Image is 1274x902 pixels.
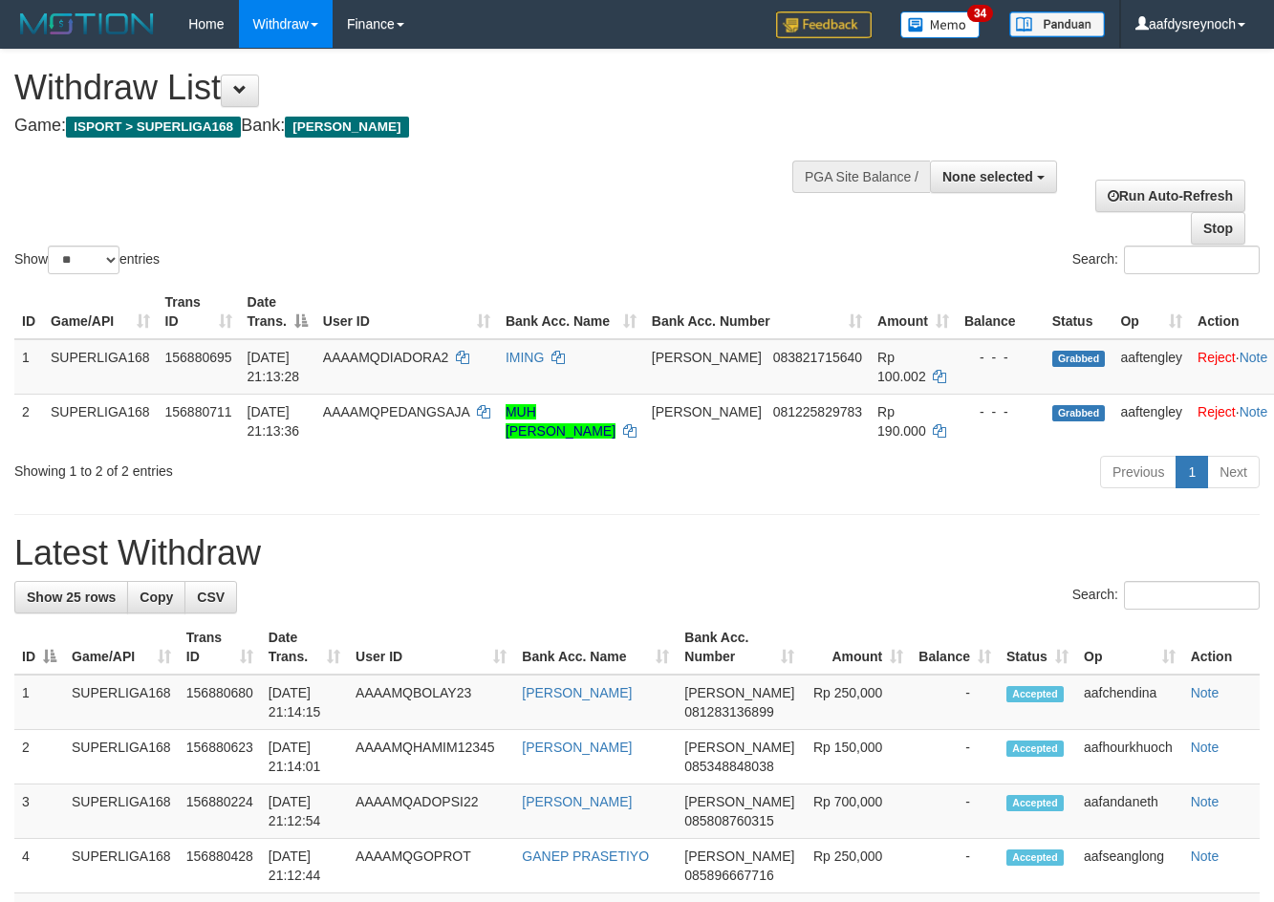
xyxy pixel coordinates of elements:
td: Rp 150,000 [802,730,911,784]
a: Note [1240,404,1268,419]
td: Rp 250,000 [802,675,911,730]
td: 3 [14,784,64,839]
td: Rp 250,000 [802,839,911,893]
th: User ID: activate to sort column ascending [315,285,498,339]
input: Search: [1124,246,1260,274]
div: - - - [964,348,1037,367]
td: Rp 700,000 [802,784,911,839]
span: Rp 190.000 [877,404,926,439]
td: - [911,675,999,730]
td: aaftengley [1112,394,1190,448]
td: [DATE] 21:14:01 [261,730,348,784]
span: [PERSON_NAME] [684,848,794,864]
td: - [911,730,999,784]
th: Op: activate to sort column ascending [1112,285,1190,339]
th: Action [1183,620,1260,675]
a: MUH [PERSON_NAME] [506,404,615,439]
th: Balance: activate to sort column ascending [911,620,999,675]
a: Note [1191,740,1220,755]
span: Show 25 rows [27,590,116,605]
th: Bank Acc. Number: activate to sort column ascending [644,285,870,339]
a: GANEP PRASETIYO [522,848,649,864]
td: SUPERLIGA168 [43,339,158,395]
td: 156880428 [179,839,261,893]
span: 156880695 [165,350,232,365]
a: Show 25 rows [14,581,128,613]
select: Showentries [48,246,119,274]
a: 1 [1176,456,1208,488]
span: 156880711 [165,404,232,419]
td: 156880224 [179,784,261,839]
span: Copy 085348848038 to clipboard [684,759,773,774]
td: AAAAMQGOPROT [348,839,514,893]
td: aafhourkhuoch [1076,730,1183,784]
th: Date Trans.: activate to sort column descending [240,285,315,339]
img: panduan.png [1009,11,1105,37]
span: CSV [197,590,225,605]
a: Run Auto-Refresh [1095,180,1245,212]
th: Bank Acc. Name: activate to sort column ascending [514,620,677,675]
span: Accepted [1006,849,1064,866]
td: SUPERLIGA168 [64,839,179,893]
a: CSV [184,581,237,613]
td: SUPERLIGA168 [64,675,179,730]
img: MOTION_logo.png [14,10,160,38]
a: Note [1240,350,1268,365]
a: Stop [1191,212,1245,245]
th: Status [1045,285,1113,339]
td: - [911,784,999,839]
span: Rp 100.002 [877,350,926,384]
a: [PERSON_NAME] [522,794,632,809]
a: IMING [506,350,544,365]
img: Button%20Memo.svg [900,11,981,38]
input: Search: [1124,581,1260,610]
td: 1 [14,675,64,730]
td: AAAAMQHAMIM12345 [348,730,514,784]
span: Copy 081225829783 to clipboard [773,404,862,419]
th: Status: activate to sort column ascending [999,620,1076,675]
span: AAAAMQPEDANGSAJA [323,404,469,419]
h1: Latest Withdraw [14,534,1260,572]
td: 1 [14,339,43,395]
span: Accepted [1006,795,1064,811]
th: Trans ID: activate to sort column ascending [158,285,240,339]
th: Amount: activate to sort column ascending [802,620,911,675]
td: 156880680 [179,675,261,730]
label: Search: [1072,581,1260,610]
span: [PERSON_NAME] [684,740,794,755]
td: - [911,839,999,893]
td: 2 [14,730,64,784]
span: Copy 083821715640 to clipboard [773,350,862,365]
h1: Withdraw List [14,69,831,107]
th: Trans ID: activate to sort column ascending [179,620,261,675]
a: Copy [127,581,185,613]
a: Reject [1198,404,1236,419]
th: Op: activate to sort column ascending [1076,620,1183,675]
span: Grabbed [1052,405,1106,421]
td: AAAAMQBOLAY23 [348,675,514,730]
div: Showing 1 to 2 of 2 entries [14,454,516,481]
th: Date Trans.: activate to sort column ascending [261,620,348,675]
td: SUPERLIGA168 [64,784,179,839]
td: [DATE] 21:14:15 [261,675,348,730]
span: ISPORT > SUPERLIGA168 [66,117,241,138]
th: Amount: activate to sort column ascending [870,285,957,339]
h4: Game: Bank: [14,117,831,136]
span: Copy 085808760315 to clipboard [684,813,773,828]
a: [PERSON_NAME] [522,685,632,700]
td: SUPERLIGA168 [43,394,158,448]
td: 156880623 [179,730,261,784]
span: AAAAMQDIADORA2 [323,350,448,365]
img: Feedback.jpg [776,11,872,38]
a: Reject [1198,350,1236,365]
td: SUPERLIGA168 [64,730,179,784]
a: Previous [1100,456,1177,488]
span: [PERSON_NAME] [684,685,794,700]
td: [DATE] 21:12:44 [261,839,348,893]
button: None selected [930,161,1057,193]
div: - - - [964,402,1037,421]
a: Note [1191,794,1220,809]
span: [DATE] 21:13:36 [248,404,300,439]
td: [DATE] 21:12:54 [261,784,348,839]
span: [DATE] 21:13:28 [248,350,300,384]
